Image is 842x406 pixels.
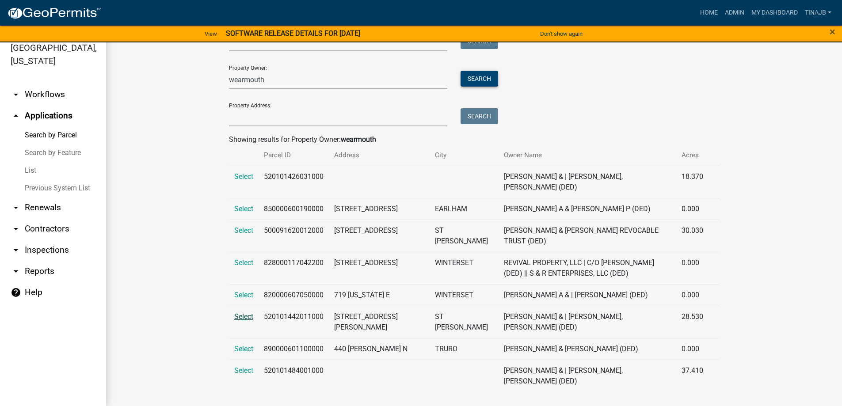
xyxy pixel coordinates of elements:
[461,71,498,87] button: Search
[329,198,430,220] td: [STREET_ADDRESS]
[329,220,430,252] td: [STREET_ADDRESS]
[499,360,676,392] td: [PERSON_NAME] & | [PERSON_NAME], [PERSON_NAME] (DED)
[259,306,329,338] td: 520101442011000
[676,252,709,284] td: 0.000
[329,338,430,360] td: 440 [PERSON_NAME] N
[234,258,253,267] a: Select
[329,284,430,306] td: 719 [US_STATE] E
[676,360,709,392] td: 37.410
[430,252,499,284] td: WINTERSET
[676,166,709,198] td: 18.370
[226,29,360,38] strong: SOFTWARE RELEASE DETAILS FOR [DATE]
[11,110,21,121] i: arrow_drop_up
[430,220,499,252] td: ST [PERSON_NAME]
[341,135,376,144] strong: wearmouth
[11,266,21,277] i: arrow_drop_down
[11,89,21,100] i: arrow_drop_down
[499,338,676,360] td: [PERSON_NAME] & [PERSON_NAME] (DED)
[329,306,430,338] td: [STREET_ADDRESS][PERSON_NAME]
[259,252,329,284] td: 828000117042200
[801,4,835,21] a: Tinajb
[11,202,21,213] i: arrow_drop_down
[697,4,721,21] a: Home
[721,4,748,21] a: Admin
[430,306,499,338] td: ST [PERSON_NAME]
[430,338,499,360] td: TRURO
[430,198,499,220] td: EARLHAM
[499,198,676,220] td: [PERSON_NAME] A & [PERSON_NAME] P (DED)
[499,166,676,198] td: [PERSON_NAME] & | [PERSON_NAME], [PERSON_NAME] (DED)
[499,220,676,252] td: [PERSON_NAME] & [PERSON_NAME] REVOCABLE TRUST (DED)
[499,145,676,166] th: Owner Name
[461,108,498,124] button: Search
[499,306,676,338] td: [PERSON_NAME] & | [PERSON_NAME], [PERSON_NAME] (DED)
[259,166,329,198] td: 520101426031000
[676,338,709,360] td: 0.000
[201,27,221,41] a: View
[329,145,430,166] th: Address
[234,172,253,181] a: Select
[430,145,499,166] th: City
[830,27,835,37] button: Close
[259,360,329,392] td: 520101484001000
[676,145,709,166] th: Acres
[234,205,253,213] a: Select
[11,224,21,234] i: arrow_drop_down
[676,284,709,306] td: 0.000
[430,284,499,306] td: WINTERSET
[234,312,253,321] a: Select
[329,252,430,284] td: [STREET_ADDRESS]
[537,27,586,41] button: Don't show again
[11,245,21,255] i: arrow_drop_down
[499,252,676,284] td: REVIVAL PROPERTY, LLC | C/O [PERSON_NAME] (DED) || S & R ENTERPRISES, LLC (DED)
[234,366,253,375] a: Select
[234,345,253,353] a: Select
[830,26,835,38] span: ×
[234,226,253,235] a: Select
[499,284,676,306] td: [PERSON_NAME] A & | [PERSON_NAME] (DED)
[259,284,329,306] td: 820000607050000
[259,198,329,220] td: 850000600190000
[259,338,329,360] td: 890000601100000
[676,198,709,220] td: 0.000
[676,306,709,338] td: 28.530
[676,220,709,252] td: 30.030
[259,145,329,166] th: Parcel ID
[229,134,720,145] div: Showing results for Property Owner:
[11,287,21,298] i: help
[259,220,329,252] td: 500091620012000
[748,4,801,21] a: My Dashboard
[234,291,253,299] a: Select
